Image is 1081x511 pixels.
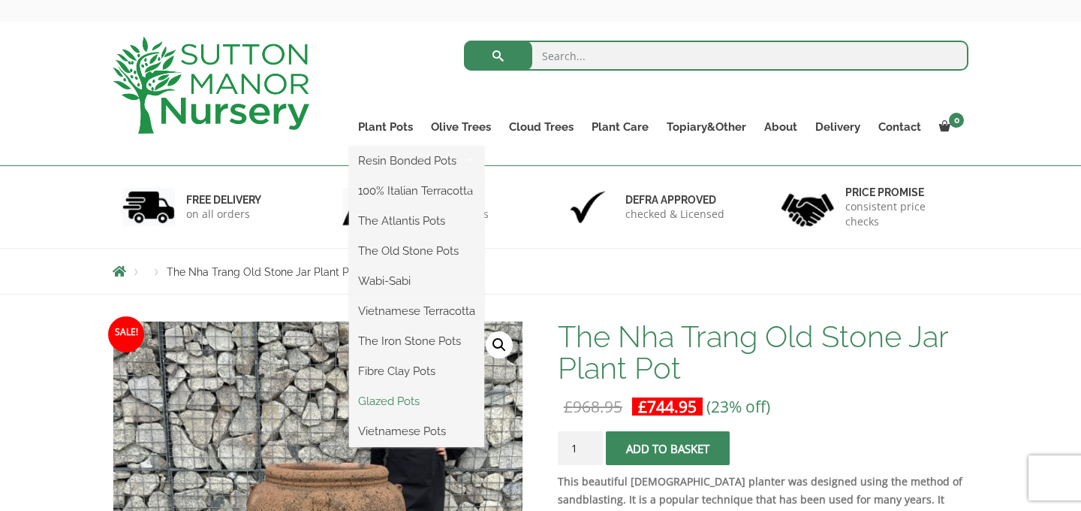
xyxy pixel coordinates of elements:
[349,180,484,202] a: 100% Italian Terracotta
[558,431,603,465] input: Product quantity
[349,420,484,443] a: Vietnamese Pots
[564,396,573,417] span: £
[349,390,484,413] a: Glazed Pots
[949,113,964,128] span: 0
[558,321,968,384] h1: The Nha Trang Old Stone Jar Plant Pot
[658,116,755,138] a: Topiary&Other
[845,199,959,229] p: consistent price checks
[422,116,500,138] a: Olive Trees
[186,207,261,222] p: on all orders
[113,265,968,277] nav: Breadcrumbs
[486,331,513,358] a: View full-screen image gallery
[806,116,869,138] a: Delivery
[781,184,834,230] img: 4.jpg
[186,193,261,207] h6: FREE DELIVERY
[349,240,484,262] a: The Old Stone Pots
[562,188,614,226] img: 3.jpg
[625,207,724,222] p: checked & Licensed
[755,116,806,138] a: About
[638,396,647,417] span: £
[349,300,484,322] a: Vietnamese Terracotta
[349,330,484,352] a: The Iron Stone Pots
[108,316,144,352] span: Sale!
[930,116,968,138] a: 0
[564,396,622,417] bdi: 968.95
[122,188,175,226] img: 1.jpg
[349,360,484,382] a: Fibre Clay Pots
[349,210,484,232] a: The Atlantis Pots
[167,266,359,278] span: The Nha Trang Old Stone Jar Plant Pot
[349,270,484,292] a: Wabi-Sabi
[606,431,730,465] button: Add to basket
[500,116,583,138] a: Cloud Trees
[638,396,697,417] bdi: 744.95
[349,116,422,138] a: Plant Pots
[113,37,309,134] img: logo
[342,188,395,226] img: 2.jpg
[349,150,484,172] a: Resin Bonded Pots
[845,186,959,199] h6: Price promise
[869,116,930,138] a: Contact
[625,193,724,207] h6: Defra approved
[583,116,658,138] a: Plant Care
[706,396,770,417] span: (23% off)
[464,41,969,71] input: Search...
